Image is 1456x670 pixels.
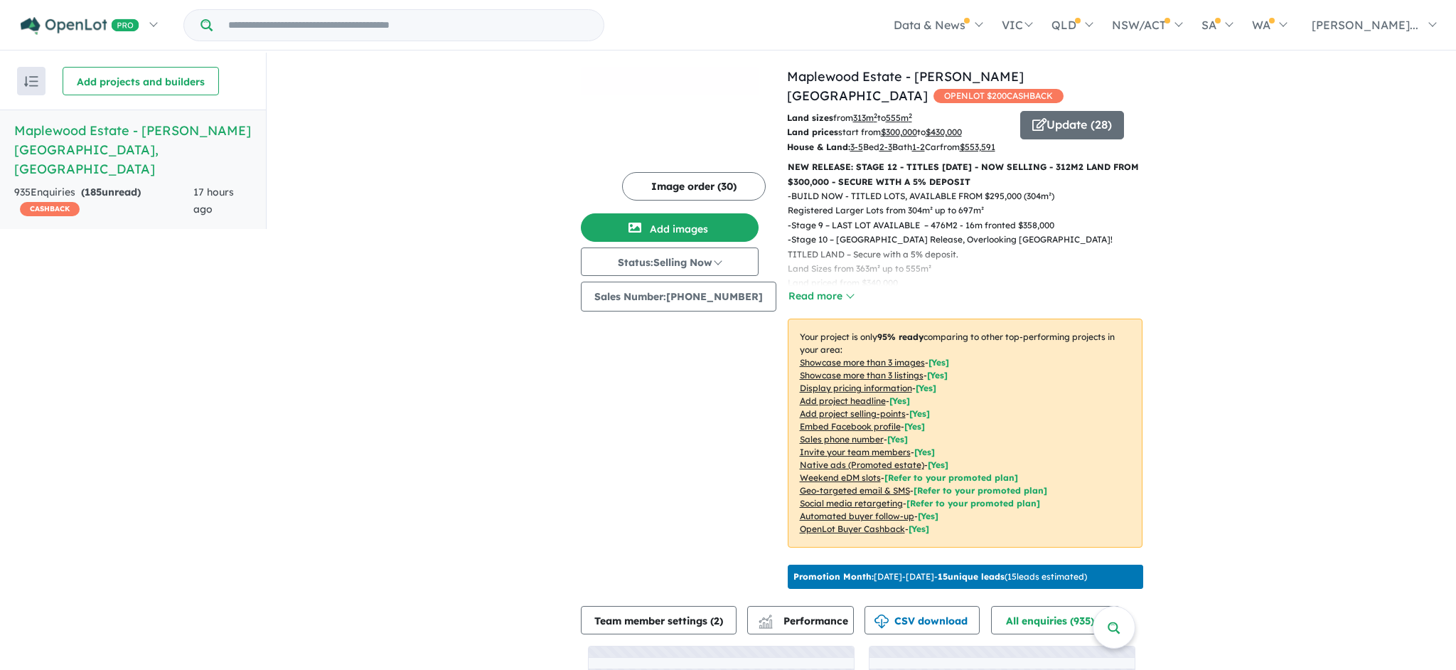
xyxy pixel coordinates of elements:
p: - Stage 9 – LAST LOT AVAILABLE – 476M2 - 16m fronted $358,000 [788,218,1154,233]
b: 15 unique leads [938,571,1005,582]
p: Bed Bath Car from [787,140,1010,154]
u: 2-3 [879,142,892,152]
a: Maplewood Estate - [PERSON_NAME][GEOGRAPHIC_DATA] [787,68,1024,104]
u: Add project selling-points [800,408,906,419]
b: Land prices [787,127,838,137]
p: Your project is only comparing to other top-performing projects in your area: - - - - - - - - - -... [788,319,1142,548]
sup: 2 [909,112,912,119]
u: 3-5 [850,142,863,152]
u: Embed Facebook profile [800,421,901,432]
p: from [787,111,1010,125]
span: [ Yes ] [909,408,930,419]
span: [ Yes ] [927,370,948,381]
img: sort.svg [24,76,38,87]
u: Showcase more than 3 listings [800,370,924,381]
strong: ( unread) [81,186,141,198]
u: $ 300,000 [881,127,917,137]
span: [ Yes ] [914,447,935,457]
sup: 2 [874,112,877,119]
p: NEW RELEASE: STAGE 12 - TITLES [DATE] - NOW SELLING - 312M2 LAND FROM $300,000 - SECURE WITH A 5%... [788,160,1142,189]
button: Status:Selling Now [581,248,759,276]
span: 17 hours ago [193,186,234,216]
u: $ 430,000 [926,127,962,137]
button: Add projects and builders [63,67,219,95]
u: Geo-targeted email & SMS [800,485,910,496]
button: Image order (30) [622,172,766,201]
img: bar-chart.svg [759,620,773,629]
span: 2 [714,615,719,627]
span: [Refer to your promoted plan] [884,472,1018,483]
button: Team member settings (2) [581,606,737,634]
div: 935 Enquir ies [14,184,193,218]
span: [ Yes ] [887,434,908,445]
span: [Refer to your promoted plan] [906,498,1040,509]
p: [DATE] - [DATE] - ( 15 leads estimated) [793,570,1087,583]
span: [Yes] [918,511,938,521]
b: House & Land: [787,142,850,152]
span: to [917,127,962,137]
u: Add project headline [800,395,886,406]
span: Performance [761,615,848,627]
u: 313 m [853,112,877,123]
span: [ Yes ] [889,395,910,406]
span: [ Yes ] [928,357,949,368]
u: Display pricing information [800,383,912,393]
u: Weekend eDM slots [800,472,881,483]
b: Promotion Month: [793,571,874,582]
img: Openlot PRO Logo White [21,17,139,35]
span: [ Yes ] [904,421,925,432]
h5: Maplewood Estate - [PERSON_NAME][GEOGRAPHIC_DATA] , [GEOGRAPHIC_DATA] [14,121,252,179]
u: $ 553,591 [960,142,995,152]
u: Automated buyer follow-up [800,511,914,521]
b: 95 % ready [877,331,924,342]
button: Update (28) [1020,111,1124,139]
span: [PERSON_NAME]... [1312,18,1418,32]
u: Native ads (Promoted estate) [800,459,924,470]
input: Try estate name, suburb, builder or developer [215,10,601,41]
b: Land sizes [787,112,833,123]
button: Sales Number:[PHONE_NUMBER] [581,282,776,312]
img: line-chart.svg [759,615,771,622]
u: 555 m [886,112,912,123]
button: CSV download [864,606,980,634]
p: - BUILD NOW - TITLED LOTS, AVAILABLE FROM $295,000 (304m²) Registered Larger Lots from 304m² up t... [788,189,1154,218]
button: Performance [747,606,854,634]
u: Showcase more than 3 images [800,357,925,368]
span: [ Yes ] [916,383,936,393]
u: Invite your team members [800,447,911,457]
span: [Refer to your promoted plan] [914,485,1047,496]
button: Add images [581,213,759,242]
span: 185 [85,186,102,198]
u: Sales phone number [800,434,884,445]
button: Read more [788,288,855,304]
u: 1-2 [912,142,925,152]
u: Social media retargeting [800,498,903,509]
p: - Stage 10 – [GEOGRAPHIC_DATA] Release, Overlooking [GEOGRAPHIC_DATA]! TITLED LAND – Secure with ... [788,233,1154,305]
u: OpenLot Buyer Cashback [800,523,905,534]
span: [Yes] [909,523,929,534]
span: OPENLOT $ 200 CASHBACK [933,89,1064,103]
span: [Yes] [928,459,948,470]
button: All enquiries (935) [991,606,1120,634]
span: CASHBACK [20,202,80,216]
span: to [877,112,912,123]
p: start from [787,125,1010,139]
img: download icon [874,615,889,629]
